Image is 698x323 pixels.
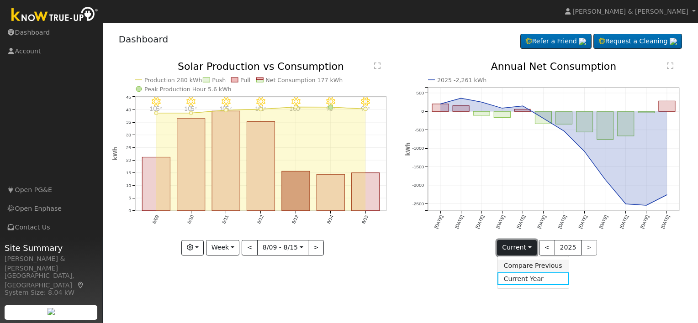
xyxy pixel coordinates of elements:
[178,61,344,72] text: Solar Production vs Consumption
[583,150,587,153] circle: onclick=""
[432,104,449,111] rect: onclick=""
[535,112,552,124] rect: onclick=""
[361,214,369,225] text: 8/15
[412,201,424,206] text: -2500
[542,117,545,120] circle: onclick=""
[659,101,675,112] rect: onclick=""
[603,178,607,182] circle: onclick=""
[624,202,628,206] circle: onclick=""
[256,214,264,225] text: 8/12
[491,61,617,72] text: Annual Net Consumption
[412,164,424,169] text: -1500
[351,173,379,211] rect: onclick=""
[520,34,592,49] a: Refer a Friend
[556,112,572,125] rect: onclick=""
[494,112,510,118] rect: onclick=""
[308,240,324,255] button: >
[497,260,569,272] a: Compare Previous
[126,183,131,188] text: 10
[5,242,98,254] span: Site Summary
[206,240,239,255] button: Week
[291,97,300,106] i: 8/13 - Clear
[500,106,504,110] circle: onclick=""
[126,107,131,112] text: 40
[439,102,442,106] circle: onclick=""
[572,8,688,15] span: [PERSON_NAME] & [PERSON_NAME]
[221,214,229,225] text: 8/11
[618,112,634,136] rect: onclick=""
[126,120,131,125] text: 35
[112,147,118,161] text: kWh
[454,214,465,229] text: [DATE]
[218,106,234,111] p: 105°
[416,90,424,95] text: 500
[317,175,344,211] rect: onclick=""
[323,106,338,111] p: 95°
[212,111,240,211] rect: onclick=""
[242,240,258,255] button: <
[224,109,227,112] circle: onclick=""
[7,5,103,26] img: Know True-Up
[294,105,297,109] circle: onclick=""
[247,122,275,211] rect: onclick=""
[326,214,334,225] text: 8/14
[183,106,199,111] p: 105°
[154,111,158,115] circle: onclick=""
[126,94,131,99] text: 45
[497,240,537,255] button: Current
[495,214,506,229] text: [DATE]
[597,112,613,140] rect: onclick=""
[119,34,169,45] a: Dashboard
[142,157,170,211] rect: onclick=""
[412,146,424,151] text: -1000
[437,77,486,83] text: 2025 -2,261 kWh
[358,106,374,111] p: 94°
[536,214,547,229] text: [DATE]
[515,109,531,112] rect: onclick=""
[667,62,673,69] text: 
[364,107,367,111] circle: onclick=""
[77,281,85,289] a: Map
[189,111,193,115] circle: onclick=""
[459,96,463,100] circle: onclick=""
[259,108,263,111] circle: onclick=""
[434,214,444,229] text: [DATE]
[638,112,655,113] rect: onclick=""
[186,214,195,225] text: 8/10
[221,97,230,106] i: 8/11 - Clear
[256,97,265,106] i: 8/12 - Clear
[579,38,586,45] img: retrieve
[415,127,424,132] text: -500
[253,106,269,111] p: 101°
[576,112,593,132] rect: onclick=""
[126,145,131,150] text: 25
[475,214,485,229] text: [DATE]
[186,97,196,106] i: 8/10 - Clear
[645,203,648,207] circle: onclick=""
[665,193,669,197] circle: onclick=""
[5,271,98,290] div: [GEOGRAPHIC_DATA], [GEOGRAPHIC_DATA]
[516,214,526,229] text: [DATE]
[497,272,569,285] a: Current Year
[660,214,671,229] text: [DATE]
[177,119,205,211] rect: onclick=""
[128,208,131,213] text: 0
[126,170,131,175] text: 15
[152,97,161,106] i: 8/09 - Clear
[555,240,582,255] button: 2025
[151,214,159,225] text: 8/09
[5,288,98,297] div: System Size: 8.04 kW
[148,106,164,111] p: 105°
[128,196,131,201] text: 5
[421,109,424,114] text: 0
[361,97,370,106] i: 8/15 - Clear
[619,214,629,229] text: [DATE]
[257,240,308,255] button: 8/09 - 8/15
[48,308,55,315] img: retrieve
[328,105,333,109] circle: onclick=""
[598,214,609,229] text: [DATE]
[453,106,469,112] rect: onclick=""
[412,183,424,188] text: -2000
[539,240,555,255] button: <
[473,112,490,116] rect: onclick=""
